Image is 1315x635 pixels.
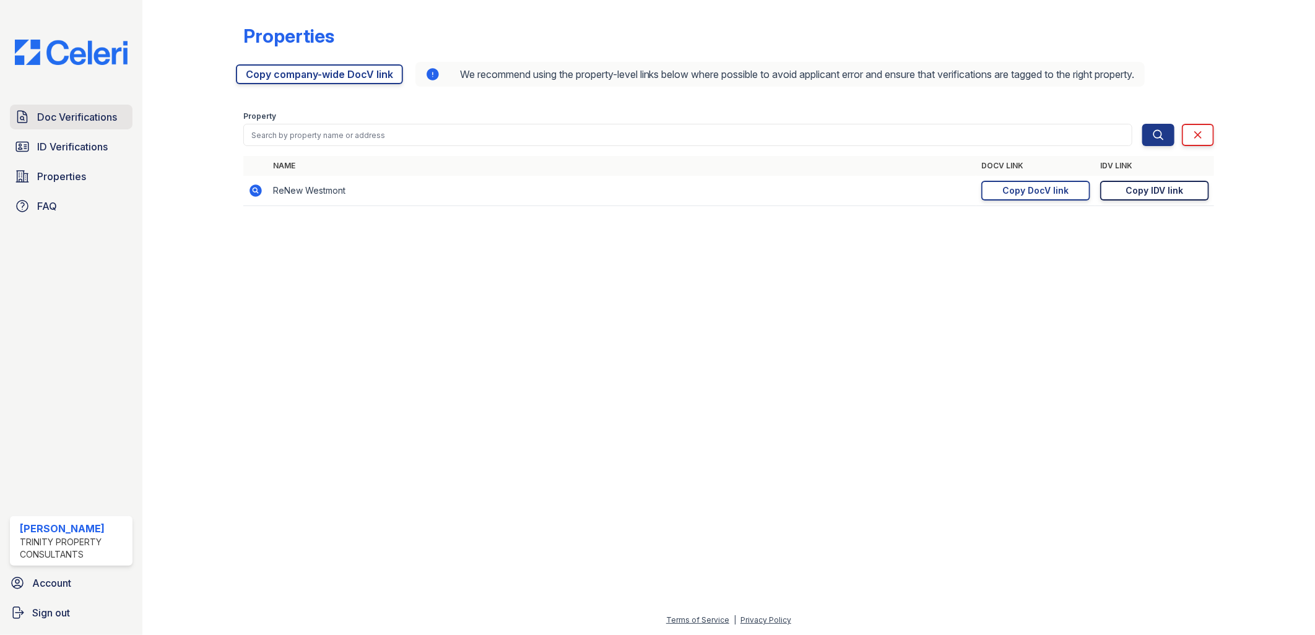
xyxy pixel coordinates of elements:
[10,105,132,129] a: Doc Verifications
[243,111,276,121] label: Property
[1095,156,1214,176] th: IDV Link
[236,64,403,84] a: Copy company-wide DocV link
[1100,181,1209,201] a: Copy IDV link
[268,156,977,176] th: Name
[5,600,137,625] a: Sign out
[5,40,137,65] img: CE_Logo_Blue-a8612792a0a2168367f1c8372b55b34899dd931a85d93a1a3d3e32e68fde9ad4.png
[10,194,132,218] a: FAQ
[976,156,1095,176] th: DocV Link
[1126,184,1184,197] div: Copy IDV link
[20,521,128,536] div: [PERSON_NAME]
[37,199,57,214] span: FAQ
[20,536,128,561] div: Trinity Property Consultants
[243,25,334,47] div: Properties
[415,62,1145,87] div: We recommend using the property-level links below where possible to avoid applicant error and ens...
[37,110,117,124] span: Doc Verifications
[37,139,108,154] span: ID Verifications
[666,615,729,624] a: Terms of Service
[37,169,86,184] span: Properties
[1003,184,1069,197] div: Copy DocV link
[32,605,70,620] span: Sign out
[268,176,977,206] td: ReNew Westmont
[740,615,791,624] a: Privacy Policy
[10,164,132,189] a: Properties
[981,181,1090,201] a: Copy DocV link
[10,134,132,159] a: ID Verifications
[5,571,137,595] a: Account
[734,615,736,624] div: |
[243,124,1133,146] input: Search by property name or address
[32,576,71,590] span: Account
